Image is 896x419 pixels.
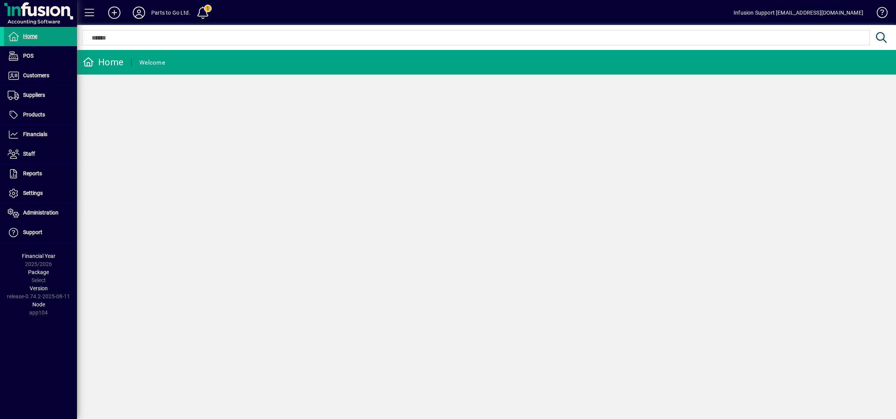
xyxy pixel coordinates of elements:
[4,184,77,203] a: Settings
[23,92,45,98] span: Suppliers
[4,164,77,183] a: Reports
[23,190,43,196] span: Settings
[4,203,77,223] a: Administration
[139,57,165,69] div: Welcome
[23,229,42,235] span: Support
[734,7,863,19] div: Infusion Support [EMAIL_ADDRESS][DOMAIN_NAME]
[4,105,77,125] a: Products
[4,47,77,66] a: POS
[28,269,49,275] span: Package
[23,131,47,137] span: Financials
[83,56,124,68] div: Home
[23,72,49,78] span: Customers
[127,6,151,20] button: Profile
[23,209,59,216] span: Administration
[4,86,77,105] a: Suppliers
[32,301,45,308] span: Node
[871,2,886,27] a: Knowledge Base
[23,151,35,157] span: Staff
[102,6,127,20] button: Add
[151,7,191,19] div: Parts to Go Ltd.
[4,223,77,242] a: Support
[23,33,37,39] span: Home
[4,125,77,144] a: Financials
[23,170,42,176] span: Reports
[4,66,77,85] a: Customers
[22,253,55,259] span: Financial Year
[4,145,77,164] a: Staff
[23,53,33,59] span: POS
[30,285,48,291] span: Version
[23,111,45,118] span: Products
